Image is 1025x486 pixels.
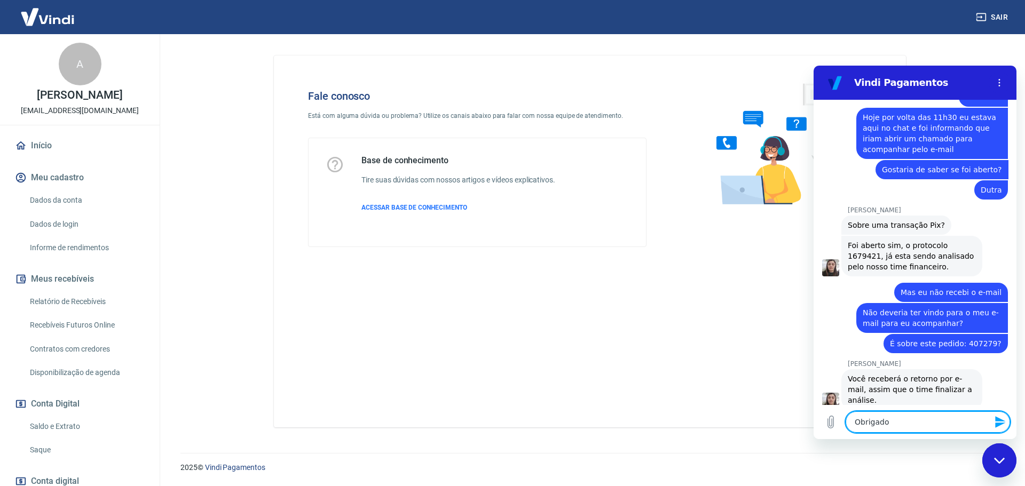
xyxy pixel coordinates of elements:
[695,73,857,215] img: Fale conosco
[26,237,147,259] a: Informe de rendimentos
[308,90,646,102] h4: Fale conosco
[26,416,147,437] a: Saldo e Extrato
[361,204,467,211] span: ACESSAR BASE DE CONHECIMENTO
[361,203,555,212] a: ACESSAR BASE DE CONHECIMENTO
[13,392,147,416] button: Conta Digital
[21,105,139,116] p: [EMAIL_ADDRESS][DOMAIN_NAME]
[308,111,646,121] p: Está com alguma dúvida ou problema? Utilize os canais abaixo para falar com nossa equipe de atend...
[26,291,147,313] a: Relatório de Recebíveis
[37,90,122,101] p: [PERSON_NAME]
[13,134,147,157] a: Início
[26,314,147,336] a: Recebíveis Futuros Online
[26,338,147,360] a: Contratos com credores
[361,174,555,186] h6: Tire suas dúvidas com nossos artigos e vídeos explicativos.
[13,166,147,189] button: Meu cadastro
[26,362,147,384] a: Disponibilização de agenda
[13,267,147,291] button: Meus recebíveis
[59,43,101,85] div: A
[26,213,147,235] a: Dados de login
[180,462,999,473] p: 2025 ©
[26,189,147,211] a: Dados da conta
[974,7,1012,27] button: Sair
[814,66,1016,439] iframe: Janela de mensagens
[26,439,147,461] a: Saque
[13,1,82,33] img: Vindi
[205,463,265,472] a: Vindi Pagamentos
[982,443,1016,477] iframe: Botão para abrir a janela de mensagens, conversa em andamento
[361,155,555,166] h5: Base de conhecimento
